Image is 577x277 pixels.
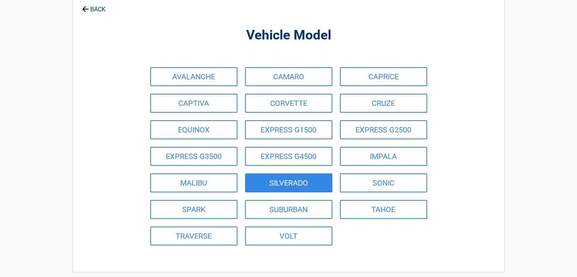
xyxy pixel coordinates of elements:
[340,147,427,166] a: IMPALA
[340,67,427,86] a: CAPRICE
[245,200,332,219] a: SUBURBAN
[115,27,463,44] h2: Vehicle Model
[245,120,332,139] a: EXPRESS G1500
[150,200,237,219] a: SPARK
[150,67,237,86] a: AVALANCHE
[245,227,332,246] a: VOLT
[150,173,237,192] a: MALIBU
[245,173,332,192] a: SILVERADO
[245,67,332,86] a: CAMARO
[340,173,427,192] a: SONIC
[245,94,332,113] a: CORVETTE
[340,120,427,139] a: EXPRESS G2500
[150,227,237,246] a: TRAVERSE
[340,200,427,219] a: TAHOE
[150,120,237,139] a: EQUINOX
[245,147,332,166] a: EXPRESS G4500
[340,94,427,113] a: CRUZE
[150,147,237,166] a: EXPRESS G3500
[150,94,237,113] a: CAPTIVA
